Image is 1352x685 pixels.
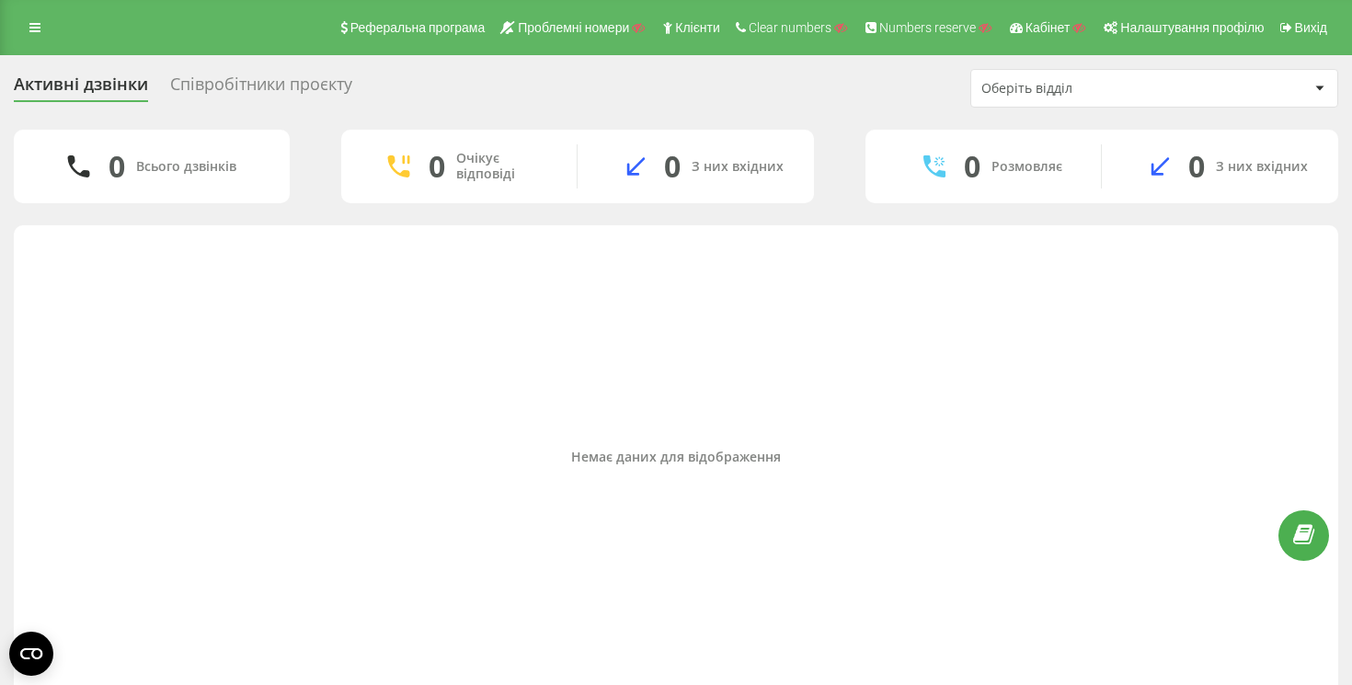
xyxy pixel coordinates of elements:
[29,450,1323,465] div: Немає даних для відображення
[1216,159,1308,175] div: З них вхідних
[9,632,53,676] button: Open CMP widget
[14,74,148,103] div: Активні дзвінки
[981,81,1201,97] div: Оберіть відділ
[664,149,681,184] div: 0
[991,159,1062,175] div: Розмовляє
[429,149,445,184] div: 0
[1188,149,1205,184] div: 0
[749,20,831,35] span: Clear numbers
[675,20,720,35] span: Клієнти
[1295,20,1327,35] span: Вихід
[692,159,784,175] div: З них вхідних
[350,20,486,35] span: Реферальна програма
[456,151,549,182] div: Очікує відповіді
[518,20,629,35] span: Проблемні номери
[879,20,976,35] span: Numbers reserve
[964,149,980,184] div: 0
[109,149,125,184] div: 0
[1025,20,1071,35] span: Кабінет
[1120,20,1264,35] span: Налаштування профілю
[170,74,352,103] div: Співробітники проєкту
[136,159,236,175] div: Всього дзвінків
